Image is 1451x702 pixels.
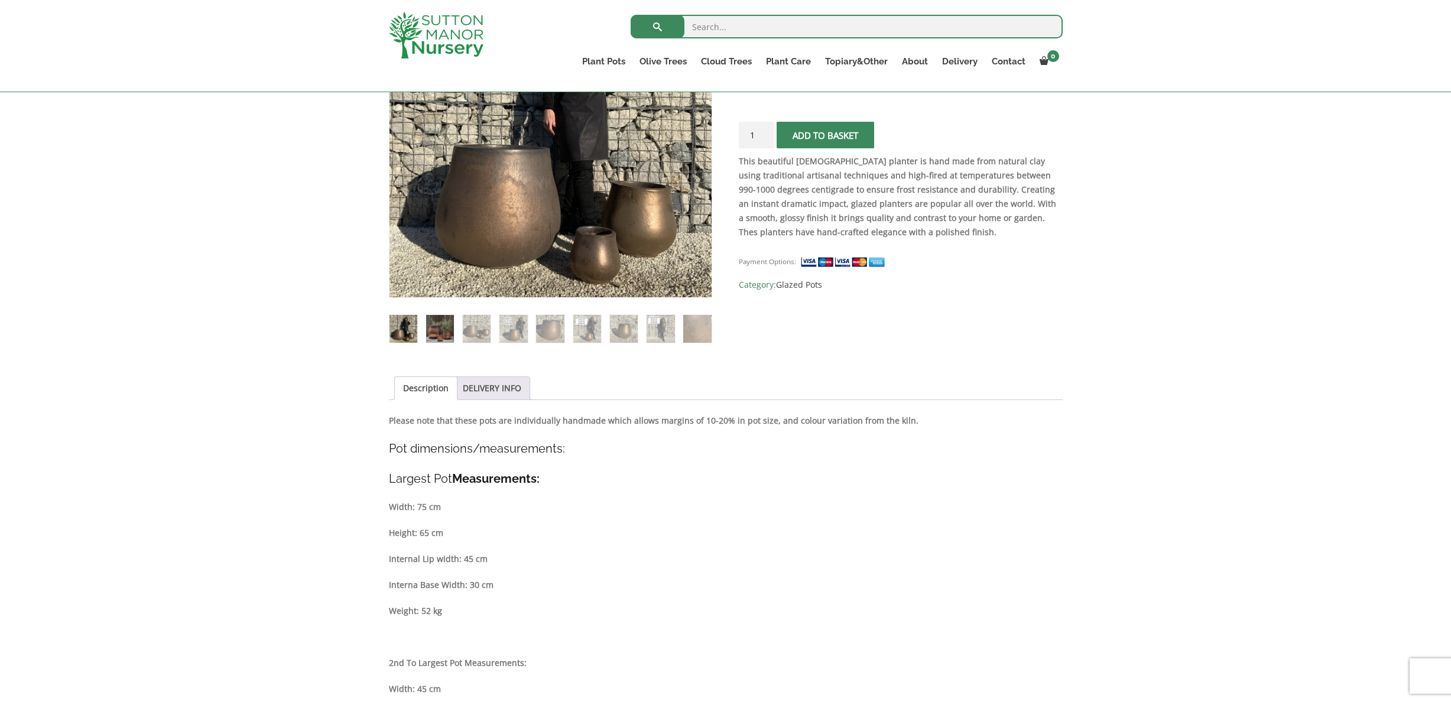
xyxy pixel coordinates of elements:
strong: 2nd To Largest Pot Measurements: [389,657,527,668]
strong: Measurements: [452,472,540,486]
strong: This beautiful [DEMOGRAPHIC_DATA] planter is hand made from natural clay using traditional artisa... [739,155,1056,238]
img: The Lang Co Glazed Golden Bronze Plant Pots - Image 4 [499,315,527,343]
img: The Lang Co Glazed Golden Bronze Plant Pots - Image 3 [463,315,491,343]
strong: Height: 65 cm [389,527,443,538]
a: Plant Pots [575,53,632,70]
img: The Lang Co Glazed Golden Bronze Plant Pots [389,315,417,343]
a: Description [403,377,449,399]
a: Cloud Trees [694,53,759,70]
a: Plant Care [759,53,818,70]
img: The Lang Co Glazed Golden Bronze Plant Pots - Image 6 [573,315,601,343]
strong: Please note that these pots are individually handmade which allows margins of 10-20% in pot size,... [389,415,918,426]
input: Product quantity [739,122,774,148]
a: Topiary&Other [818,53,895,70]
a: Olive Trees [632,53,694,70]
a: Delivery [935,53,985,70]
a: 0 [1033,53,1063,70]
span: Category: [739,278,1062,292]
a: Contact [985,53,1033,70]
button: Add to basket [777,122,874,148]
span: 0 [1047,50,1059,62]
img: payment supported [800,256,889,268]
small: Payment Options: [739,257,796,266]
img: The Lang Co Glazed Golden Bronze Plant Pots - Image 5 [536,315,564,343]
a: About [895,53,935,70]
a: Glazed Pots [776,279,822,290]
img: The Lang Co Glazed Golden Bronze Plant Pots - Image 2 [426,315,454,343]
strong: Interna Base Width: 30 cm [389,579,494,590]
a: DELIVERY INFO [463,377,521,399]
strong: Width: 75 cm [389,501,441,512]
strong: Width: 45 cm [389,683,441,694]
img: logo [389,12,483,58]
input: Search... [631,15,1063,38]
strong: Internal Lip width: 45 cm [389,553,488,564]
img: The Lang Co Glazed Golden Bronze Plant Pots - Image 9 [683,315,711,343]
img: The Lang Co Glazed Golden Bronze Plant Pots - Image 8 [647,315,674,343]
h4: Pot dimensions/measurements: [389,440,1063,458]
h4: Largest Pot [389,470,1063,488]
strong: Weight: 52 kg [389,605,442,616]
img: The Lang Co Glazed Golden Bronze Plant Pots - Image 7 [610,315,638,343]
